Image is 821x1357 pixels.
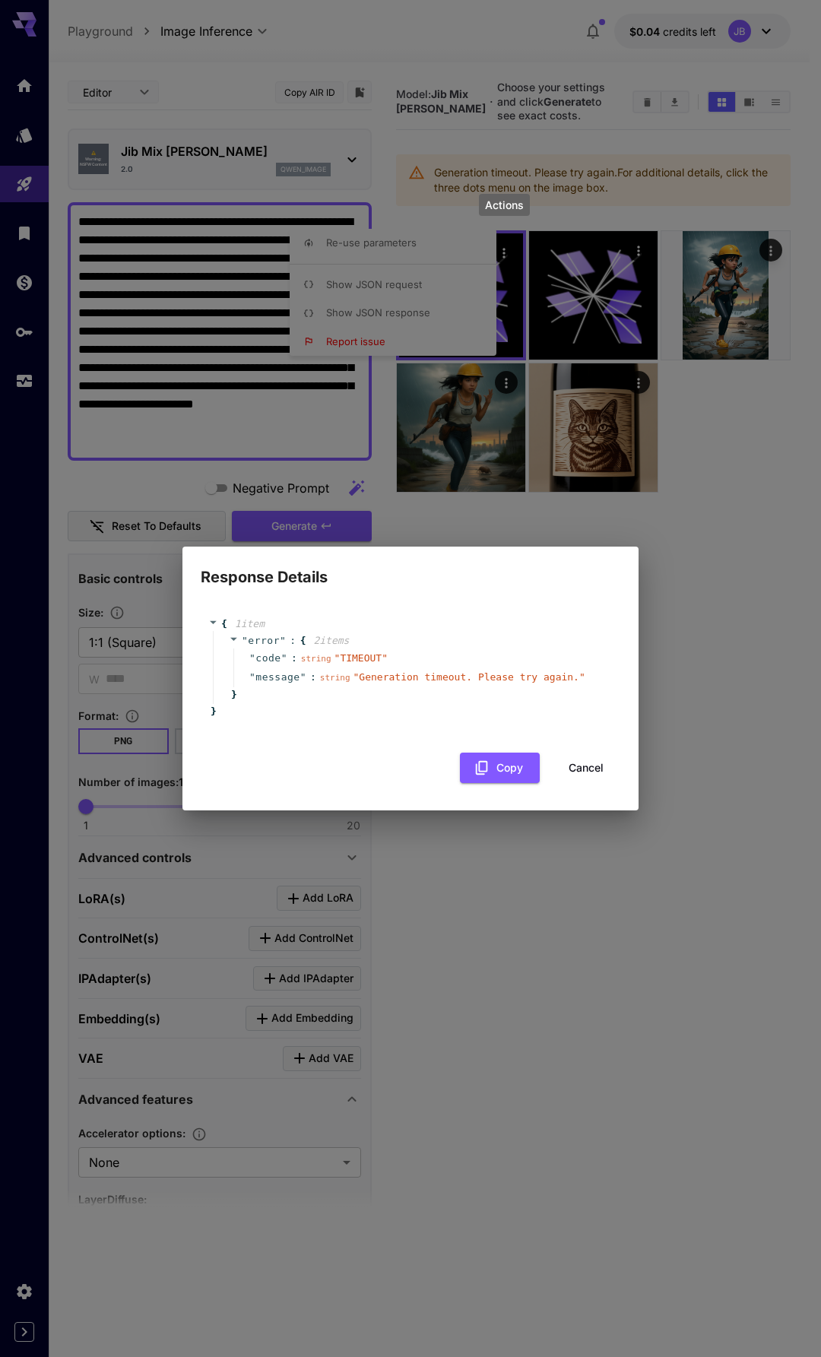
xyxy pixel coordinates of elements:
[320,673,350,683] span: string
[300,671,306,683] span: "
[229,687,237,702] span: }
[255,651,281,666] span: code
[460,753,540,784] button: Copy
[249,671,255,683] span: "
[255,670,300,685] span: message
[313,635,349,646] span: 2 item s
[310,670,316,685] span: :
[353,671,585,683] span: " Generation timeout. Please try again. "
[301,654,331,664] span: string
[208,704,217,719] span: }
[235,618,265,629] span: 1 item
[242,635,248,646] span: "
[300,633,306,648] span: {
[291,651,297,666] span: :
[248,635,280,646] span: error
[290,633,296,648] span: :
[334,652,388,664] span: " TIMEOUT "
[281,652,287,664] span: "
[249,652,255,664] span: "
[479,194,530,216] div: Actions
[182,547,639,589] h2: Response Details
[221,617,227,632] span: {
[552,753,620,784] button: Cancel
[280,635,286,646] span: "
